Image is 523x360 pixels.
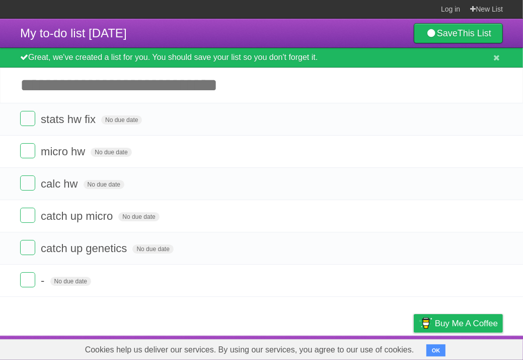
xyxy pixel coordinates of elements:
[41,242,129,255] span: catch up genetics
[50,277,91,286] span: No due date
[280,338,301,357] a: About
[101,115,142,125] span: No due date
[366,338,389,357] a: Terms
[20,111,35,126] label: Done
[84,180,124,189] span: No due date
[41,210,115,222] span: catch up micro
[20,272,35,287] label: Done
[20,143,35,158] label: Done
[20,208,35,223] label: Done
[439,338,503,357] a: Suggest a feature
[426,344,446,356] button: OK
[41,145,88,158] span: micro hw
[435,315,498,332] span: Buy me a coffee
[401,338,427,357] a: Privacy
[20,175,35,191] label: Done
[414,314,503,333] a: Buy me a coffee
[20,240,35,255] label: Done
[41,177,80,190] span: calc hw
[313,338,354,357] a: Developers
[91,148,131,157] span: No due date
[419,315,432,332] img: Buy me a coffee
[458,28,491,38] b: This List
[20,26,127,40] span: My to-do list [DATE]
[41,274,47,287] span: -
[118,212,159,221] span: No due date
[41,113,98,126] span: stats hw fix
[75,340,424,360] span: Cookies help us deliver our services. By using our services, you agree to our use of cookies.
[132,245,173,254] span: No due date
[414,23,503,43] a: SaveThis List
